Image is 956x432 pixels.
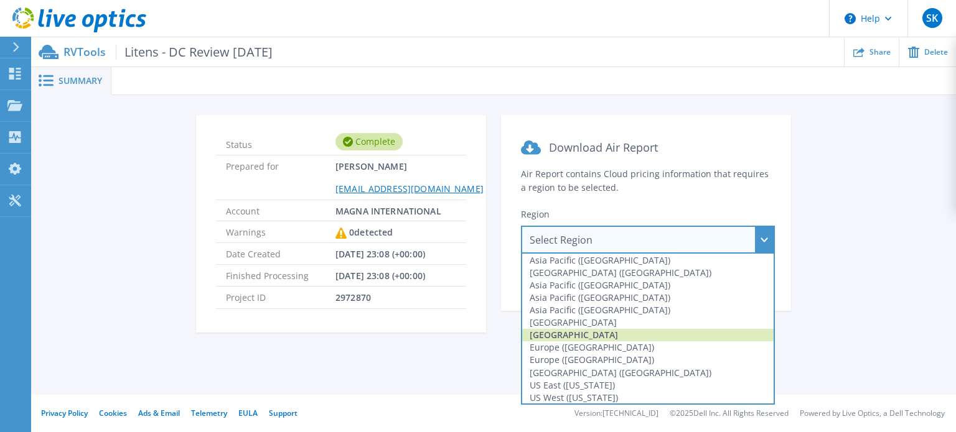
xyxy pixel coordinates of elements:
[226,155,335,199] span: Prepared for
[522,304,774,316] div: Asia Pacific ([GEOGRAPHIC_DATA])
[522,366,774,379] div: [GEOGRAPHIC_DATA] ([GEOGRAPHIC_DATA])
[191,408,227,418] a: Telemetry
[522,379,774,391] div: US East ([US_STATE])
[63,45,273,59] p: RVTools
[522,278,774,291] div: Asia Pacific ([GEOGRAPHIC_DATA])
[926,13,938,23] span: SK
[549,140,658,155] span: Download Air Report
[226,287,335,308] span: Project ID
[522,329,774,341] div: [GEOGRAPHIC_DATA]
[335,287,371,308] span: 2972870
[335,183,484,195] a: [EMAIL_ADDRESS][DOMAIN_NAME]
[521,168,769,193] span: Air Report contains Cloud pricing information that requires a region to be selected.
[522,316,774,329] div: [GEOGRAPHIC_DATA]
[521,208,550,220] span: Region
[522,254,774,266] div: Asia Pacific ([GEOGRAPHIC_DATA])
[574,410,658,418] li: Version: [TECHNICAL_ID]
[226,265,335,286] span: Finished Processing
[800,410,945,418] li: Powered by Live Optics, a Dell Technology
[335,133,403,150] div: Complete
[335,265,425,286] span: [DATE] 23:08 (+00:00)
[924,48,948,56] span: Delete
[226,243,335,264] span: Date Created
[226,134,335,150] span: Status
[59,76,102,85] span: Summary
[335,221,393,244] div: 0 detected
[41,408,88,418] a: Privacy Policy
[238,408,258,418] a: EULA
[269,408,298,418] a: Support
[226,221,335,242] span: Warnings
[522,341,774,354] div: Europe ([GEOGRAPHIC_DATA])
[869,48,891,56] span: Share
[335,243,425,264] span: [DATE] 23:08 (+00:00)
[335,200,441,221] span: MAGNA INTERNATIONAL
[522,354,774,366] div: Europe ([GEOGRAPHIC_DATA])
[522,292,774,304] div: Asia Pacific ([GEOGRAPHIC_DATA])
[116,45,273,59] span: Litens - DC Review [DATE]
[226,200,335,221] span: Account
[670,410,789,418] li: © 2025 Dell Inc. All Rights Reserved
[522,266,774,278] div: [GEOGRAPHIC_DATA] ([GEOGRAPHIC_DATA])
[138,408,180,418] a: Ads & Email
[335,155,484,199] span: [PERSON_NAME]
[522,391,774,403] div: US West ([US_STATE])
[521,226,775,254] div: Select Region
[99,408,127,418] a: Cookies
